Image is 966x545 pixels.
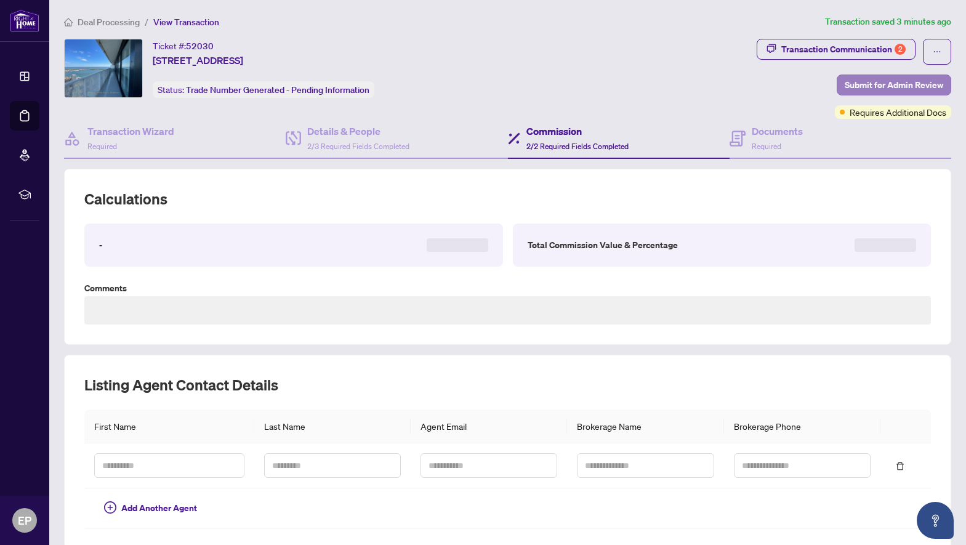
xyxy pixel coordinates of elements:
span: Required [87,142,117,151]
span: Deal Processing [78,17,140,28]
span: EP [18,512,31,529]
h4: Details & People [307,124,409,139]
span: View Transaction [153,17,219,28]
span: Requires Additional Docs [850,105,946,119]
span: Add Another Agent [121,501,197,515]
span: Submit for Admin Review [845,75,943,95]
label: Total Commission Value & Percentage [528,238,678,252]
button: Submit for Admin Review [837,75,951,95]
h2: Listing Agent Contact Details [84,375,931,395]
div: Status: [153,81,374,98]
span: 2/3 Required Fields Completed [307,142,409,151]
button: Open asap [917,502,954,539]
h4: Documents [752,124,803,139]
label: - [99,238,102,252]
h2: Calculations [84,189,931,209]
div: 2 [895,44,906,55]
span: Trade Number Generated - Pending Information [186,84,369,95]
span: 2/2 Required Fields Completed [526,142,629,151]
th: Brokerage Name [567,410,723,443]
h4: Transaction Wizard [87,124,174,139]
span: home [64,18,73,26]
span: 52030 [186,41,214,52]
th: First Name [84,410,254,443]
img: IMG-C12382851_1.jpg [65,39,142,97]
span: plus-circle [104,501,116,514]
div: Transaction Communication [781,39,906,59]
span: ellipsis [933,47,941,56]
th: Agent Email [411,410,567,443]
th: Last Name [254,410,411,443]
label: Comments [84,281,931,295]
img: logo [10,9,39,32]
li: / [145,15,148,29]
button: Transaction Communication2 [757,39,916,60]
article: Transaction saved 3 minutes ago [825,15,951,29]
span: [STREET_ADDRESS] [153,53,243,68]
th: Brokerage Phone [724,410,880,443]
span: delete [896,462,904,470]
span: Required [752,142,781,151]
div: Ticket #: [153,39,214,53]
h4: Commission [526,124,629,139]
button: Add Another Agent [94,498,207,518]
